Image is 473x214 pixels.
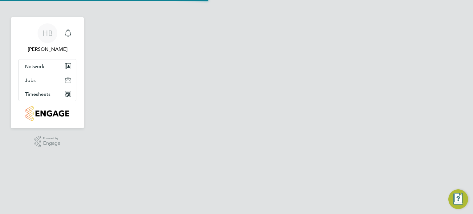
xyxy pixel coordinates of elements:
span: Harriet Blacker [18,46,76,53]
span: Jobs [25,77,36,83]
nav: Main navigation [11,17,84,128]
span: HB [42,29,53,37]
span: Powered by [43,136,60,141]
a: HB[PERSON_NAME] [18,23,76,53]
img: countryside-properties-logo-retina.png [26,106,69,121]
button: Timesheets [19,87,76,101]
a: Powered byEngage [34,136,61,147]
span: Network [25,63,44,69]
button: Jobs [19,73,76,87]
span: Engage [43,141,60,146]
button: Network [19,59,76,73]
a: Go to home page [18,106,76,121]
button: Engage Resource Center [448,189,468,209]
span: Timesheets [25,91,51,97]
